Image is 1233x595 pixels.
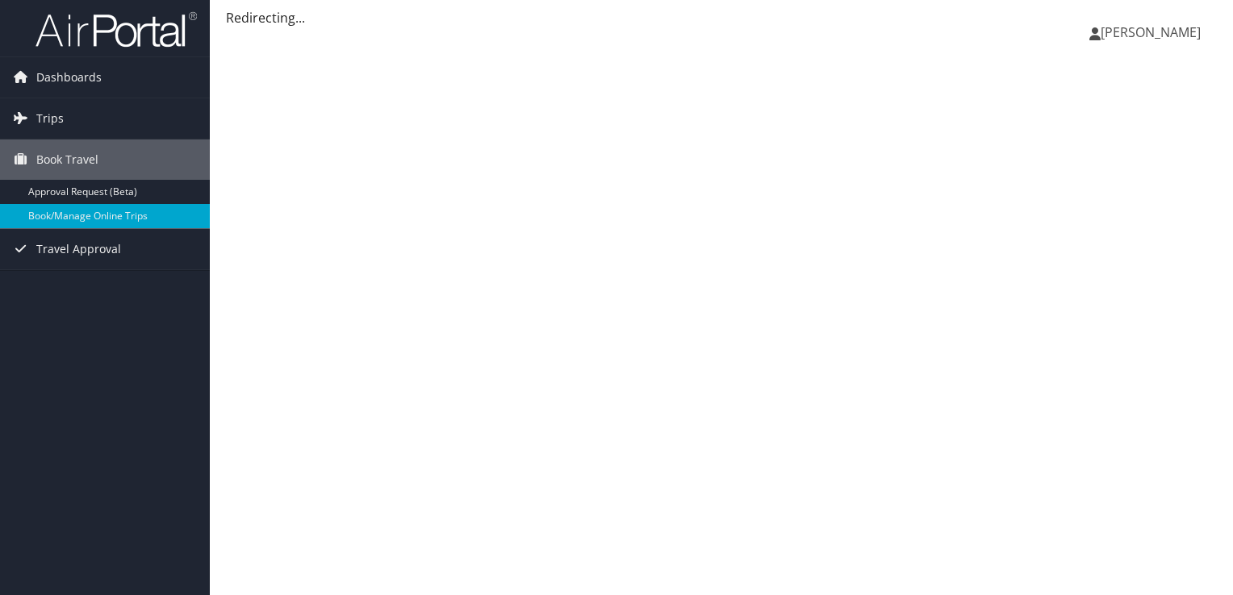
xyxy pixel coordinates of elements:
a: [PERSON_NAME] [1089,8,1217,56]
span: Travel Approval [36,229,121,269]
span: Trips [36,98,64,139]
img: airportal-logo.png [36,10,197,48]
span: [PERSON_NAME] [1101,23,1201,41]
span: Dashboards [36,57,102,98]
div: Redirecting... [226,8,1217,27]
span: Book Travel [36,139,98,180]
